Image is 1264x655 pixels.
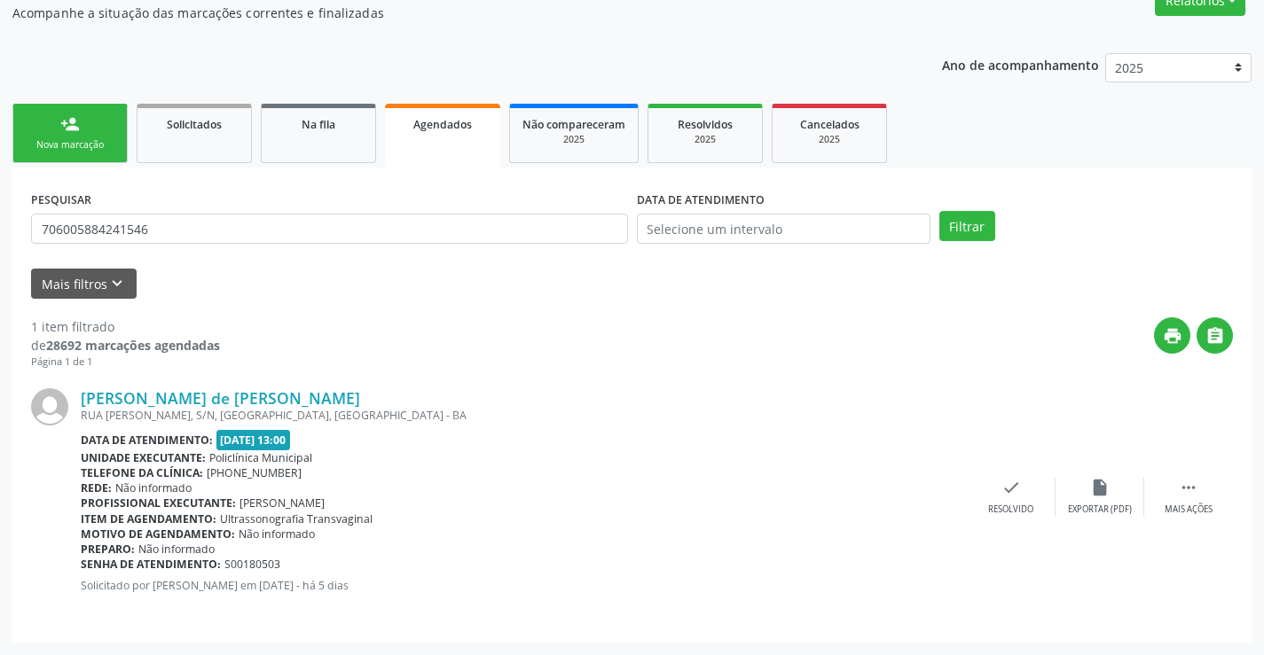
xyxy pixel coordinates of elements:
[302,117,335,132] span: Na fila
[81,408,967,423] div: RUA [PERSON_NAME], S/N, [GEOGRAPHIC_DATA], [GEOGRAPHIC_DATA] - BA
[81,578,967,593] p: Solicitado por [PERSON_NAME] em [DATE] - há 5 dias
[939,211,995,241] button: Filtrar
[46,337,220,354] strong: 28692 marcações agendadas
[239,495,325,511] span: [PERSON_NAME]
[1090,478,1110,497] i: insert_drive_file
[107,274,127,293] i: keyboard_arrow_down
[81,511,216,526] b: Item de agendamento:
[115,480,192,495] span: Não informado
[637,186,765,214] label: DATA DE ATENDIMENTO
[81,450,206,465] b: Unidade executante:
[81,480,112,495] b: Rede:
[81,557,221,572] b: Senha de atendimento:
[31,336,220,355] div: de
[216,430,291,450] span: [DATE] 13:00
[1205,326,1225,346] i: 
[988,503,1033,516] div: Resolvido
[81,526,235,542] b: Motivo de agendamento:
[1001,478,1021,497] i: check
[413,117,472,132] span: Agendados
[637,214,930,244] input: Selecione um intervalo
[1163,326,1182,346] i: print
[220,511,373,526] span: Ultrassonografia Transvaginal
[224,557,280,572] span: S00180503
[785,133,874,146] div: 2025
[209,450,312,465] span: Policlínica Municipal
[1197,317,1233,354] button: 
[942,53,1099,75] p: Ano de acompanhamento
[31,186,91,214] label: PESQUISAR
[138,542,215,557] span: Não informado
[31,388,68,425] img: img
[1154,317,1190,354] button: print
[31,355,220,370] div: Página 1 de 1
[1165,503,1213,516] div: Mais ações
[678,117,733,132] span: Resolvidos
[1068,503,1132,516] div: Exportar (PDF)
[26,138,114,152] div: Nova marcação
[31,214,628,244] input: Nome, CNS
[207,465,302,480] span: [PHONE_NUMBER]
[661,133,750,146] div: 2025
[81,433,213,448] b: Data de atendimento:
[239,526,315,542] span: Não informado
[81,465,203,480] b: Telefone da clínica:
[167,117,222,132] span: Solicitados
[81,388,360,408] a: [PERSON_NAME] de [PERSON_NAME]
[81,495,236,511] b: Profissional executante:
[522,133,625,146] div: 2025
[31,269,137,300] button: Mais filtroskeyboard_arrow_down
[81,542,135,557] b: Preparo:
[1179,478,1198,497] i: 
[60,114,80,134] div: person_add
[31,317,220,336] div: 1 item filtrado
[522,117,625,132] span: Não compareceram
[800,117,860,132] span: Cancelados
[12,4,880,22] p: Acompanhe a situação das marcações correntes e finalizadas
